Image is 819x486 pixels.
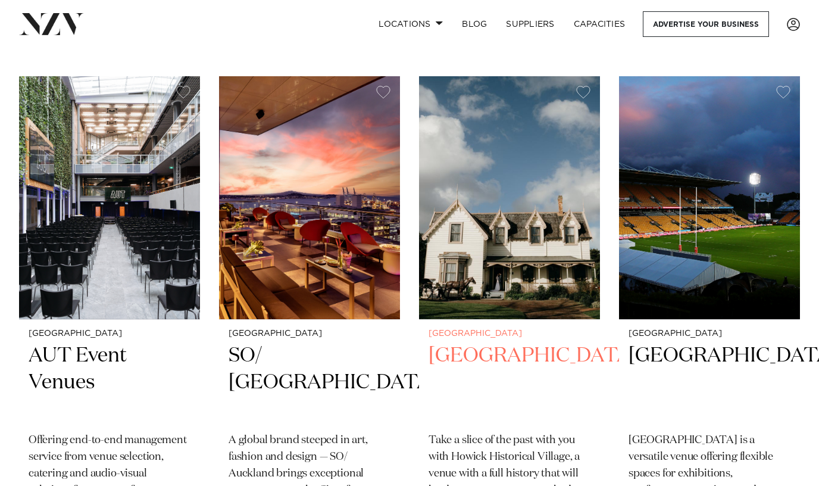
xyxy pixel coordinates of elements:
[429,342,590,423] h2: [GEOGRAPHIC_DATA]
[29,329,190,338] small: [GEOGRAPHIC_DATA]
[629,329,790,338] small: [GEOGRAPHIC_DATA]
[452,11,496,37] a: BLOG
[19,13,84,35] img: nzv-logo.png
[629,342,790,423] h2: [GEOGRAPHIC_DATA]
[643,11,769,37] a: Advertise your business
[564,11,635,37] a: Capacities
[496,11,564,37] a: SUPPLIERS
[29,342,190,423] h2: AUT Event Venues
[369,11,452,37] a: Locations
[229,342,390,423] h2: SO/ [GEOGRAPHIC_DATA]
[229,329,390,338] small: [GEOGRAPHIC_DATA]
[429,329,590,338] small: [GEOGRAPHIC_DATA]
